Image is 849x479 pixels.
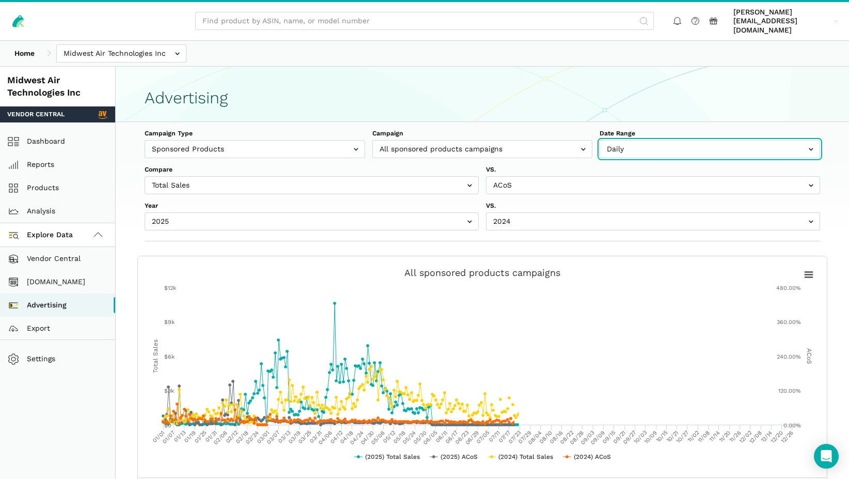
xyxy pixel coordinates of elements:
a: [PERSON_NAME][EMAIL_ADDRESS][DOMAIN_NAME] [730,6,842,37]
text: 03/25 [297,429,312,444]
text: 04/24 [349,429,365,445]
text: 10/03 [633,429,648,444]
text: 01/31 [204,429,218,443]
tspan: (2025) Total Sales [365,453,420,460]
text: 480.00% [776,285,800,291]
text: 11/20 [718,429,732,443]
text: 01/13 [172,429,187,443]
text: 10/15 [655,429,669,443]
text: 06/11 [434,429,449,443]
text: 05/24 [401,429,417,445]
text: 02/24 [244,429,260,445]
text: 12/08 [748,429,764,444]
label: Campaign [372,129,593,138]
text: 12/26 [780,429,795,444]
text: 10/27 [675,429,690,444]
text: 09/21 [612,429,627,444]
text: 11/26 [728,429,743,443]
tspan: All sponsored products campaigns [404,267,560,278]
label: VS. [486,165,820,175]
input: Midwest Air Technologies Inc [56,44,186,63]
text: 360.00% [777,319,800,326]
input: Daily [600,140,820,158]
text: $0 [164,422,171,429]
text: $9k [164,319,175,326]
input: ACoS [486,176,820,194]
text: 07/05 [475,429,491,444]
text: 07/29 [517,429,532,444]
text: 04/12 [329,429,344,444]
text: 02/06 [212,429,229,445]
text: 02/18 [234,429,250,444]
text: 06/05 [422,429,438,445]
text: 05/18 [391,429,407,444]
text: 12/14 [760,429,774,443]
label: Year [145,202,479,211]
text: 03/01 [256,429,271,444]
text: 08/04 [527,429,544,446]
tspan: (2024) Total Sales [498,453,553,460]
text: 03/07 [265,429,281,445]
text: 08/10 [538,429,554,444]
input: All sponsored products campaigns [372,140,593,158]
input: Sponsored Products [145,140,365,158]
text: $6k [164,353,175,360]
text: 08/28 [569,429,585,445]
text: 06/17 [444,429,460,444]
tspan: (2024) ACoS [574,453,611,460]
label: Date Range [600,129,820,138]
text: 01/07 [161,429,177,444]
text: 11/08 [696,429,711,443]
input: Find product by ASIN, name, or model number [195,12,654,30]
text: 09/03 [579,429,596,445]
text: 01/19 [183,429,197,443]
text: 06/29 [464,429,480,445]
text: 03/13 [277,429,292,444]
text: 05/06 [370,429,386,445]
label: Campaign Type [145,129,365,138]
text: 05/12 [382,429,397,444]
text: 04/30 [359,429,375,445]
div: Midwest Air Technologies Inc [7,74,108,99]
text: 02/12 [224,429,239,444]
text: 11/14 [708,429,721,442]
text: $12k [164,285,176,291]
text: 07/23 [507,429,523,444]
input: 2025 [145,212,479,230]
text: 04/18 [339,429,354,444]
text: 120.00% [778,388,800,394]
text: 10/09 [643,429,658,444]
text: 11/02 [686,429,701,443]
text: 03/19 [287,429,303,444]
text: 03/31 [308,429,323,444]
text: 10/21 [665,429,680,443]
text: 12/02 [738,429,753,444]
span: Vendor Central [7,110,65,119]
tspan: ACoS [806,348,813,364]
text: 01/01 [151,429,166,443]
text: 08/16 [548,429,564,444]
text: 07/17 [497,429,512,443]
label: VS. [486,202,820,211]
tspan: Total Sales [152,339,159,373]
text: 09/09 [589,429,606,446]
text: 09/15 [601,429,617,444]
div: Open Intercom Messenger [814,444,839,469]
input: 2024 [486,212,820,230]
text: 05/30 [412,429,428,445]
text: 12/20 [769,429,784,444]
a: Home [7,44,42,63]
input: Total Sales [145,176,479,194]
label: Compare [145,165,479,175]
tspan: (2025) ACoS [441,453,478,460]
text: 07/11 [488,429,501,443]
text: 0.00% [783,422,800,429]
text: 06/23 [454,429,470,445]
text: 08/22 [559,429,575,445]
text: $3k [164,388,174,394]
text: 09/27 [622,429,638,445]
span: Explore Data [11,229,73,241]
span: [PERSON_NAME][EMAIL_ADDRESS][DOMAIN_NAME] [733,8,830,35]
text: 240.00% [777,353,800,360]
text: 01/25 [193,429,208,444]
